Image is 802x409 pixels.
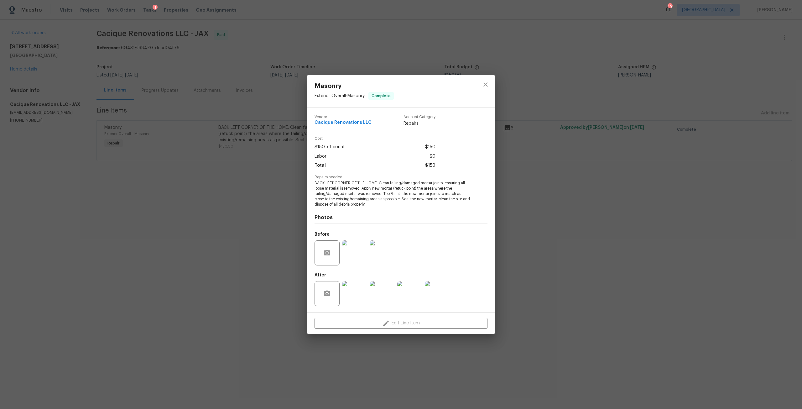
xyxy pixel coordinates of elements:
[315,175,487,179] span: Repairs needed
[404,115,435,119] span: Account Category
[315,181,470,207] span: BACK LEFT CORNER OF THE HOME. Clean failing/damaged mortar joints, ensuring all loose material is...
[315,152,326,161] span: Labor
[315,115,372,119] span: Vendor
[153,5,158,11] div: 1
[404,120,435,127] span: Repairs
[315,94,365,98] span: Exterior Overall - Masonry
[315,273,326,277] h5: After
[315,143,345,152] span: $150 x 1 count
[315,83,394,90] span: Masonry
[315,137,435,141] span: Cost
[430,152,435,161] span: $0
[315,161,326,170] span: Total
[478,77,493,92] button: close
[369,93,393,99] span: Complete
[425,161,435,170] span: $150
[315,232,330,237] h5: Before
[315,120,372,125] span: Cacique Renovations LLC
[425,143,435,152] span: $150
[668,4,672,10] div: 19
[315,214,487,221] h4: Photos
